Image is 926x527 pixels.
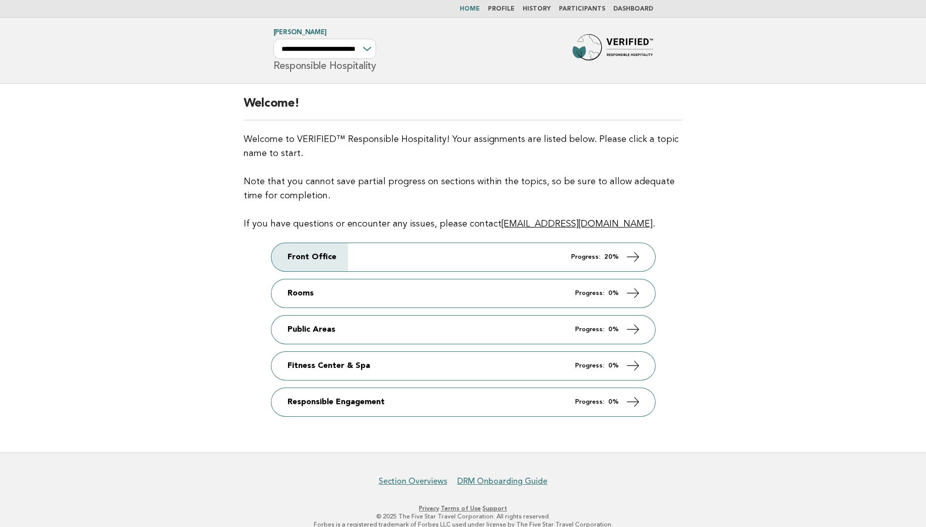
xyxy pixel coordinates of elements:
em: Progress: [571,254,600,260]
a: Section Overviews [379,476,447,486]
strong: 0% [608,290,619,296]
p: · · [155,504,771,512]
a: Home [460,6,480,12]
strong: 0% [608,362,619,369]
a: Front Office Progress: 20% [271,243,655,271]
a: [EMAIL_ADDRESS][DOMAIN_NAME] [502,219,653,229]
a: DRM Onboarding Guide [457,476,547,486]
h2: Welcome! [244,96,683,120]
p: Welcome to VERIFIED™ Responsible Hospitality! Your assignments are listed below. Please click a t... [244,132,683,231]
a: Privacy [419,505,439,512]
a: Support [482,505,507,512]
strong: 20% [604,254,619,260]
em: Progress: [575,290,604,296]
img: Forbes Travel Guide [573,34,653,66]
p: © 2025 The Five Star Travel Corporation. All rights reserved. [155,512,771,520]
a: Dashboard [613,6,653,12]
a: Fitness Center & Spa Progress: 0% [271,352,655,380]
em: Progress: [575,362,604,369]
a: [PERSON_NAME] [273,29,327,36]
a: Terms of Use [441,505,481,512]
a: Profile [488,6,515,12]
a: Rooms Progress: 0% [271,279,655,308]
em: Progress: [575,399,604,405]
a: History [523,6,551,12]
h1: Responsible Hospitality [273,30,376,71]
a: Public Areas Progress: 0% [271,316,655,344]
a: Participants [559,6,605,12]
strong: 0% [608,399,619,405]
strong: 0% [608,326,619,333]
em: Progress: [575,326,604,333]
a: Responsible Engagement Progress: 0% [271,388,655,416]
